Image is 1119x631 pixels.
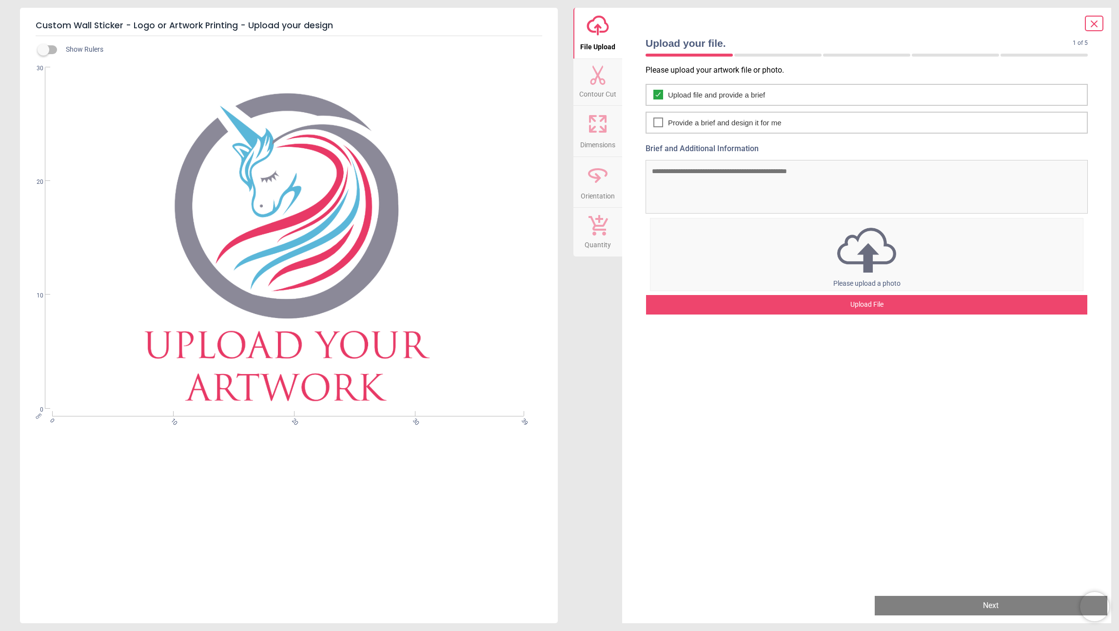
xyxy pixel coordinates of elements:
button: Next [875,596,1108,615]
span: 0 [25,406,43,414]
span: Upload file and provide a brief [668,90,765,100]
span: 39 [519,417,526,423]
span: 10 [25,292,43,300]
span: cm [34,411,43,420]
span: File Upload [580,38,615,52]
span: 20 [290,417,296,423]
span: 20 [25,178,43,186]
span: Please upload a photo [833,279,901,287]
span: 30 [25,64,43,73]
div: Upload File [646,295,1087,315]
span: Provide a brief and design it for me [668,118,782,128]
span: Orientation [581,187,615,201]
span: Quantity [585,236,611,250]
span: 1 of 5 [1073,39,1088,47]
h5: Custom Wall Sticker - Logo or Artwork Printing - Upload your design [36,16,542,36]
span: 30 [411,417,417,423]
div: Show Rulers [43,44,558,56]
button: File Upload [573,8,622,59]
span: Contour Cut [579,85,616,99]
button: Quantity [573,208,622,256]
img: upload icon [650,225,1083,276]
span: 10 [169,417,175,423]
span: 0 [48,417,54,423]
iframe: Brevo live chat [1080,592,1109,621]
button: Contour Cut [573,59,622,106]
button: Dimensions [573,106,622,157]
label: Brief and Additional Information [646,143,1088,154]
button: Orientation [573,157,622,208]
span: Dimensions [580,136,615,150]
p: Please upload your artwork file or photo. [646,65,1096,76]
span: Upload your file. [646,36,1073,50]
